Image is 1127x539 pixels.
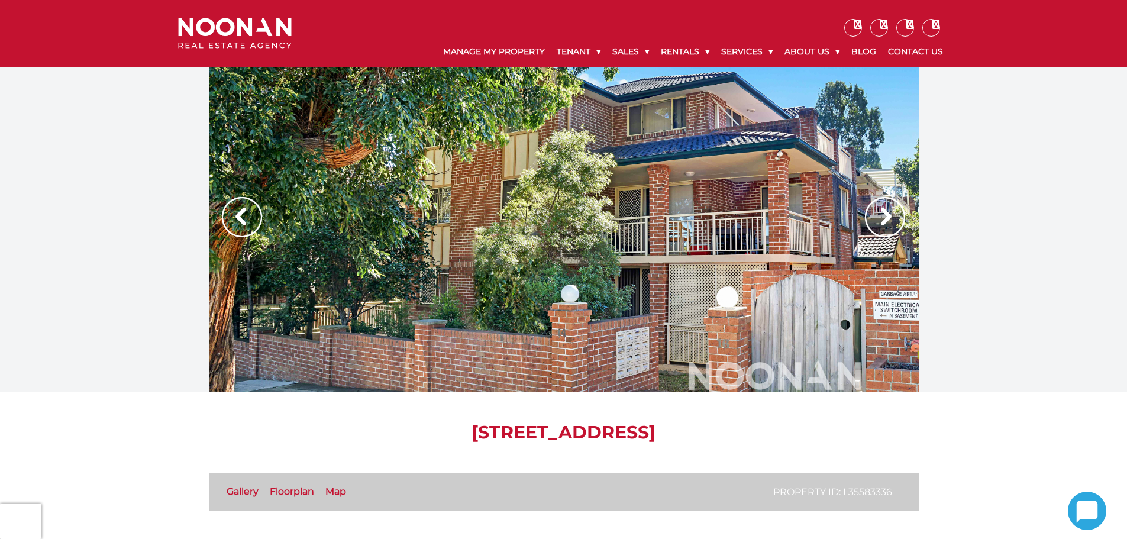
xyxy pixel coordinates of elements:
a: Floorplan [270,486,314,497]
a: Gallery [227,486,259,497]
img: Noonan Real Estate Agency [178,18,292,49]
a: Contact Us [882,37,949,67]
a: Map [325,486,346,497]
a: Blog [845,37,882,67]
p: Property ID: L35583336 [773,485,892,499]
img: Arrow slider [222,197,262,237]
a: Services [715,37,779,67]
h1: [STREET_ADDRESS] [209,422,919,443]
a: Rentals [655,37,715,67]
a: Tenant [551,37,606,67]
a: About Us [779,37,845,67]
a: Manage My Property [437,37,551,67]
a: Sales [606,37,655,67]
img: Arrow slider [865,197,905,237]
